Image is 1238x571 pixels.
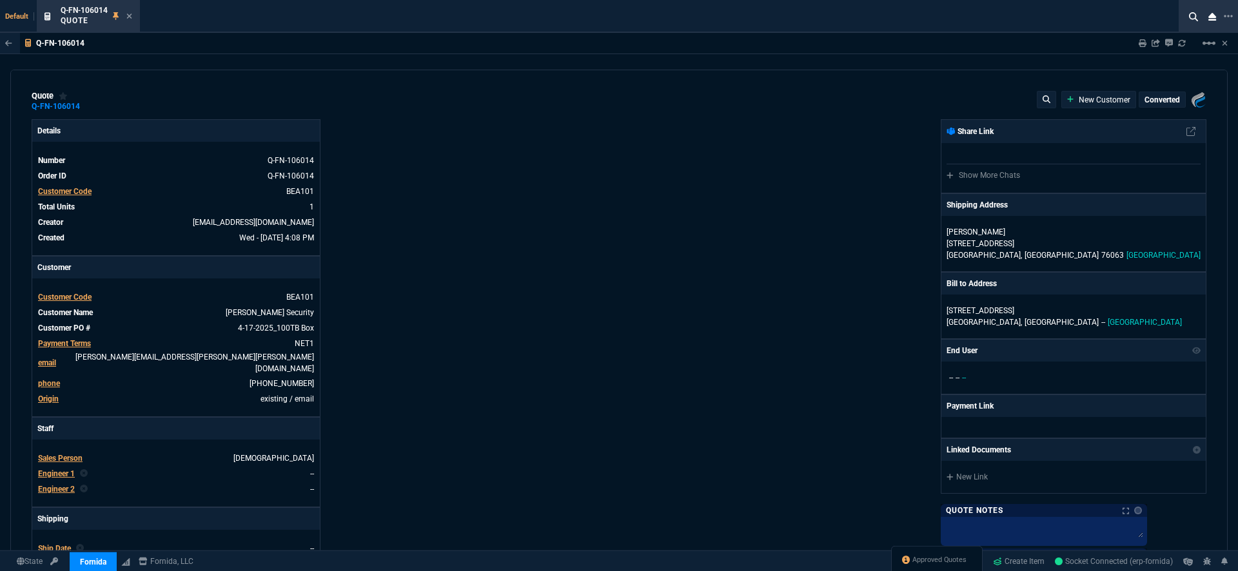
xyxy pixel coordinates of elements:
span: Default [5,12,34,21]
p: End User [947,345,978,356]
p: Q-FN-106014 [36,38,84,48]
tr: undefined [37,231,315,244]
p: Share Link [947,126,994,137]
nx-icon: Show/Hide End User to Customer [1192,345,1201,356]
tr: See Marketplace Order [37,154,315,167]
span: See Marketplace Order [268,156,314,165]
div: quote [32,91,68,101]
span: tiny@fornida.com [193,218,314,227]
p: Bill to Address [947,278,997,289]
tr: undefined [37,337,315,350]
a: kHj2vlppQRYTblryAABN [1055,556,1173,567]
nx-icon: Back to Table [5,39,12,48]
p: Quote [61,15,108,26]
span: [GEOGRAPHIC_DATA] [1025,251,1099,260]
span: Engineer 2 [38,485,75,494]
tr: undefined [37,291,315,304]
tr: undefined [37,200,315,213]
p: [STREET_ADDRESS] [947,238,1201,249]
span: BEA101 [286,293,314,302]
nx-icon: Search [1184,9,1203,24]
span: Engineer 1 [38,469,75,478]
span: Customer Code [38,293,92,302]
p: Linked Documents [947,444,1011,456]
span: Creator [38,218,63,227]
span: Created [38,233,64,242]
span: Customer Name [38,308,93,317]
a: New Link [947,471,1201,483]
tr: undefined [37,216,315,229]
span: [GEOGRAPHIC_DATA], [947,318,1022,327]
tr: undefined [37,467,315,480]
p: Details [32,120,320,142]
nx-icon: Close Workbench [1203,9,1221,24]
span: email [38,358,56,367]
span: Number [38,156,65,165]
tr: undefined [37,392,315,405]
span: Order ID [38,171,66,180]
p: Shipping [32,508,320,530]
p: Shipping Address [947,199,1008,211]
a: Beazley Security [226,308,314,317]
a: (203) 307-4984 [250,379,314,388]
a: -- [310,469,314,478]
a: Origin [38,394,59,403]
span: -- [962,373,966,382]
a: msbcCompanyName [135,556,197,567]
p: Payment Link [947,400,994,412]
a: NET1 [295,339,314,348]
span: Customer Code [38,187,92,196]
span: Socket Connected (erp-fornida) [1055,557,1173,566]
tr: See Marketplace Order [37,169,315,182]
span: [GEOGRAPHIC_DATA] [1126,251,1201,260]
span: [GEOGRAPHIC_DATA], [947,251,1022,260]
tr: charles.mccoy@beazley.security [37,351,315,375]
nx-icon: Clear selected rep [80,468,88,479]
nx-icon: Close Tab [126,12,132,22]
span: Approved Quotes [912,555,967,565]
p: Staff [32,418,320,440]
tr: undefined [37,452,315,465]
span: 76063 [1101,251,1124,260]
tr: undefined [37,322,315,334]
nx-icon: Clear selected rep [76,543,84,554]
span: Payment Terms [38,339,91,348]
p: Customer [32,256,320,278]
p: Quote Notes [946,505,1003,516]
tr: undefined [37,483,315,496]
a: 4-17-2025_100TB Box [238,324,314,333]
p: [PERSON_NAME] [947,226,1070,238]
a: BEA101 [286,187,314,196]
p: converted [1145,95,1180,105]
a: [DEMOGRAPHIC_DATA] [233,454,314,463]
div: Add to Watchlist [59,91,68,101]
span: -- [1101,318,1105,327]
span: -- [310,544,314,553]
tr: (203) 307-4984 [37,377,315,390]
span: Total Units [38,202,75,211]
a: See Marketplace Order [268,171,314,180]
span: existing / email [260,394,314,403]
span: 1 [309,202,314,211]
span: phone [38,379,60,388]
tr: undefined [37,306,315,319]
span: Ship Date [38,544,71,553]
span: Q-FN-106014 [61,6,108,15]
a: New Customer [1067,94,1131,106]
span: Customer PO # [38,324,90,333]
span: 2025-05-28T16:08:15.027Z [239,233,314,242]
a: -- [310,485,314,494]
a: API TOKEN [46,556,62,567]
a: Q-FN-106014 [32,106,80,108]
tr: undefined [37,542,315,555]
nx-icon: Open New Tab [1224,10,1233,23]
p: [STREET_ADDRESS] [947,305,1201,316]
span: -- [949,373,953,382]
a: [PERSON_NAME][EMAIL_ADDRESS][PERSON_NAME][PERSON_NAME][DOMAIN_NAME] [75,353,314,373]
span: -- [956,373,959,382]
a: Create Item [988,552,1050,571]
a: Show More Chats [947,171,1020,180]
a: Hide Workbench [1222,38,1228,48]
tr: undefined [37,185,315,198]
